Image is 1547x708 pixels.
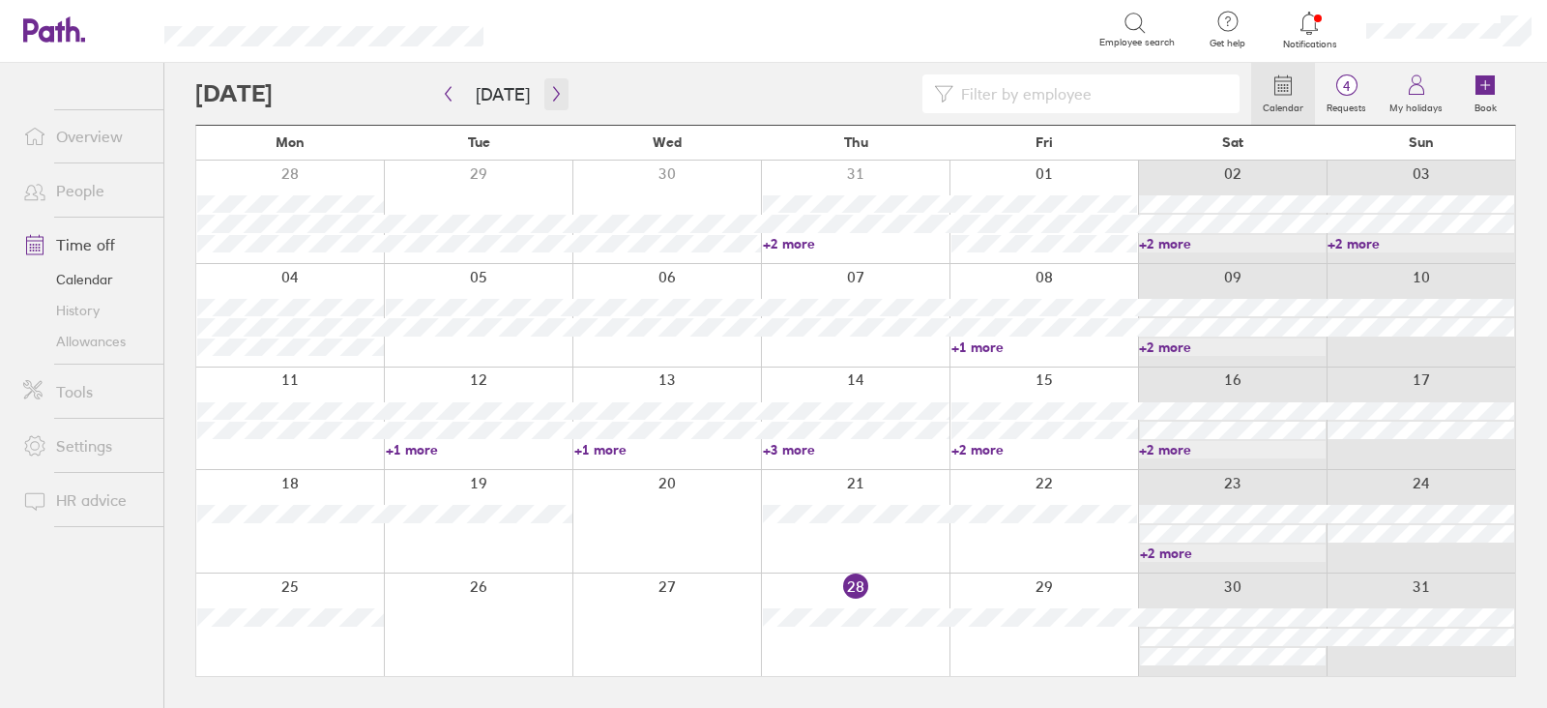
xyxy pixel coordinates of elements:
input: Filter by employee [953,75,1228,112]
a: Tools [8,372,163,411]
a: +2 more [1139,235,1326,252]
a: History [8,295,163,326]
a: Time off [8,225,163,264]
span: Notifications [1278,39,1341,50]
span: Mon [276,134,305,150]
label: My holidays [1378,97,1454,114]
a: Calendar [1251,63,1315,125]
span: Fri [1036,134,1053,150]
span: Sun [1409,134,1434,150]
span: Employee search [1099,37,1175,48]
a: Overview [8,117,163,156]
a: +2 more [951,441,1138,458]
a: HR advice [8,481,163,519]
a: People [8,171,163,210]
span: Sat [1222,134,1243,150]
a: +2 more [1328,235,1514,252]
a: +1 more [574,441,761,458]
a: +2 more [1139,441,1326,458]
button: [DATE] [460,78,545,110]
div: Search [536,20,585,38]
a: Notifications [1278,10,1341,50]
a: +2 more [1139,339,1326,356]
a: Allowances [8,326,163,357]
a: Book [1454,63,1516,125]
a: +2 more [763,235,949,252]
a: My holidays [1378,63,1454,125]
label: Book [1463,97,1508,114]
span: Get help [1196,38,1259,49]
label: Requests [1315,97,1378,114]
span: Thu [844,134,868,150]
span: Tue [468,134,490,150]
a: Settings [8,427,163,465]
a: +2 more [1140,545,1327,562]
a: +1 more [386,441,572,458]
span: 4 [1315,78,1378,94]
a: 4Requests [1315,63,1378,125]
a: +1 more [951,339,1138,356]
a: +3 more [763,441,949,458]
span: Wed [653,134,682,150]
a: Calendar [8,264,163,295]
label: Calendar [1251,97,1315,114]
